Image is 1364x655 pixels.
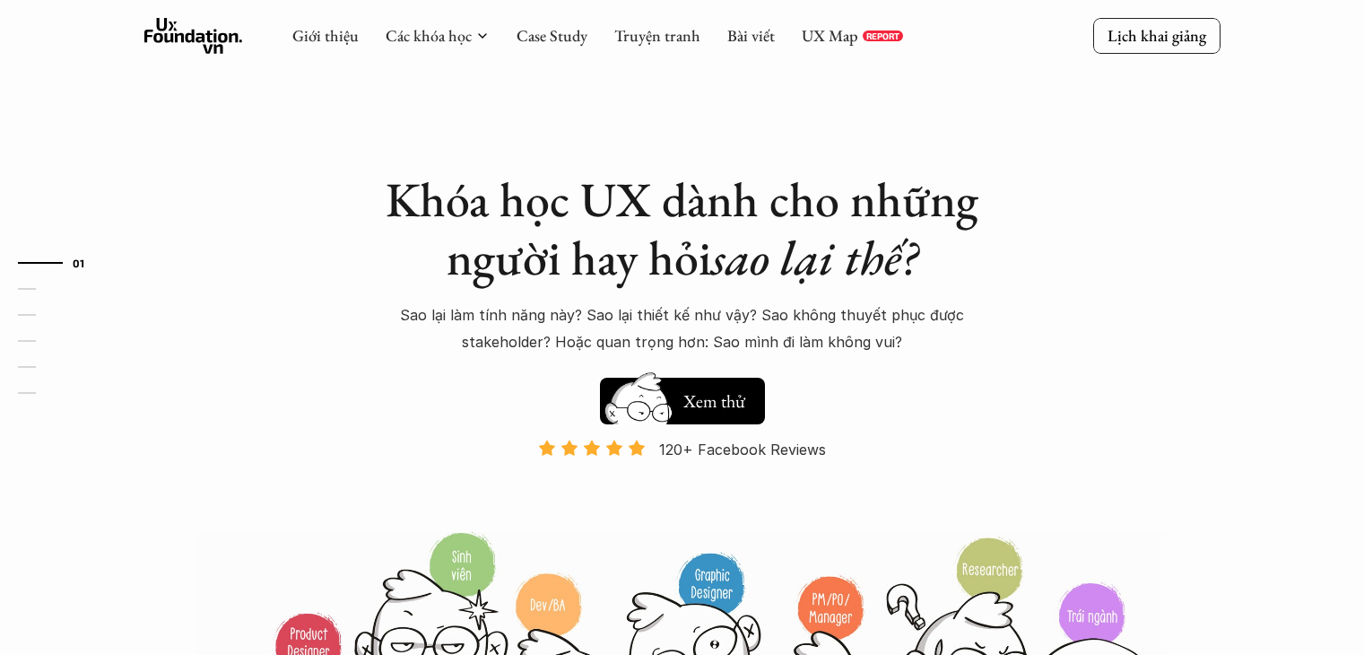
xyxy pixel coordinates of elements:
p: Sao lại làm tính năng này? Sao lại thiết kế như vậy? Sao không thuyết phục được stakeholder? Hoặc... [369,301,996,356]
h1: Khóa học UX dành cho những người hay hỏi [369,170,996,287]
a: Truyện tranh [614,25,700,46]
em: sao lại thế? [711,226,917,289]
a: Các khóa học [386,25,472,46]
a: 01 [18,252,103,274]
a: Xem thử [600,369,765,424]
h5: Xem thử [681,389,747,414]
p: 120+ Facebook Reviews [659,436,826,463]
a: 120+ Facebook Reviews [523,439,842,529]
p: REPORT [866,31,899,41]
p: Lịch khai giảng [1108,25,1206,46]
a: Lịch khai giảng [1093,18,1221,53]
a: UX Map [802,25,858,46]
a: Bài viết [727,25,775,46]
a: Case Study [517,25,587,46]
a: Giới thiệu [292,25,359,46]
strong: 01 [73,256,85,268]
